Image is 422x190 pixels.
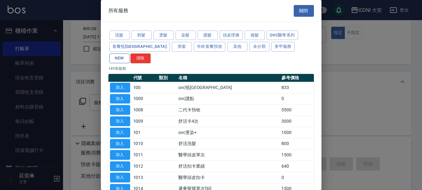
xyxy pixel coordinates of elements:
[280,116,314,127] td: 3000
[177,127,280,138] td: ovc燙染+
[280,149,314,161] td: 1500
[110,105,130,115] button: 加入
[280,82,314,93] td: 833
[132,138,157,149] td: 1010
[110,139,130,149] button: 加入
[177,149,280,161] td: 醫學頭皮單次
[280,138,314,149] td: 800
[176,31,196,40] button: 染髮
[132,172,157,183] td: 1013
[132,127,157,138] td: 101
[177,104,280,116] td: 二代卡預收
[177,93,280,104] td: ovc護點
[110,128,130,137] button: 加入
[110,161,130,171] button: 加入
[194,42,225,52] button: 年終套餐預收
[280,161,314,172] td: 640
[110,173,130,182] button: 加入
[294,5,314,17] button: 關閉
[110,83,130,92] button: 加入
[280,93,314,104] td: 0
[267,31,298,40] button: ovc醫學系列
[132,149,157,161] td: 1011
[280,104,314,116] td: 5500
[271,42,295,52] button: 美甲服務
[177,82,280,93] td: ovc抵[GEOGRAPHIC_DATA]
[280,172,314,183] td: 0
[280,74,314,82] th: 參考價格
[172,42,192,52] button: 剪套
[132,74,157,82] th: 代號
[132,82,157,93] td: 100
[177,116,280,127] td: 舒活卡4次
[130,53,151,63] button: 清除
[131,31,152,40] button: 剪髮
[280,127,314,138] td: 1000
[227,42,247,52] button: 其他
[220,31,243,40] button: 頭皮理療
[108,66,314,71] p: 149 筆服務
[177,74,280,82] th: 名稱
[157,74,177,82] th: 類別
[110,150,130,160] button: 加入
[110,94,130,104] button: 加入
[109,53,130,63] button: NEW
[110,116,130,126] button: 加入
[132,161,157,172] td: 1012
[132,104,157,116] td: 1008
[177,161,280,172] td: 舒活扣卡業績
[198,31,218,40] button: 護髮
[109,31,130,40] button: 洗髮
[177,172,280,183] td: 醫學頭皮扣卡
[132,116,157,127] td: 1009
[132,93,157,104] td: 1000
[177,138,280,149] td: 舒活洗髮
[249,42,269,52] button: 未分類
[245,31,265,40] button: 接髮
[108,8,129,14] span: 所有服務
[109,42,170,52] button: 套餐抵[GEOGRAPHIC_DATA]
[153,31,174,40] button: 燙髮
